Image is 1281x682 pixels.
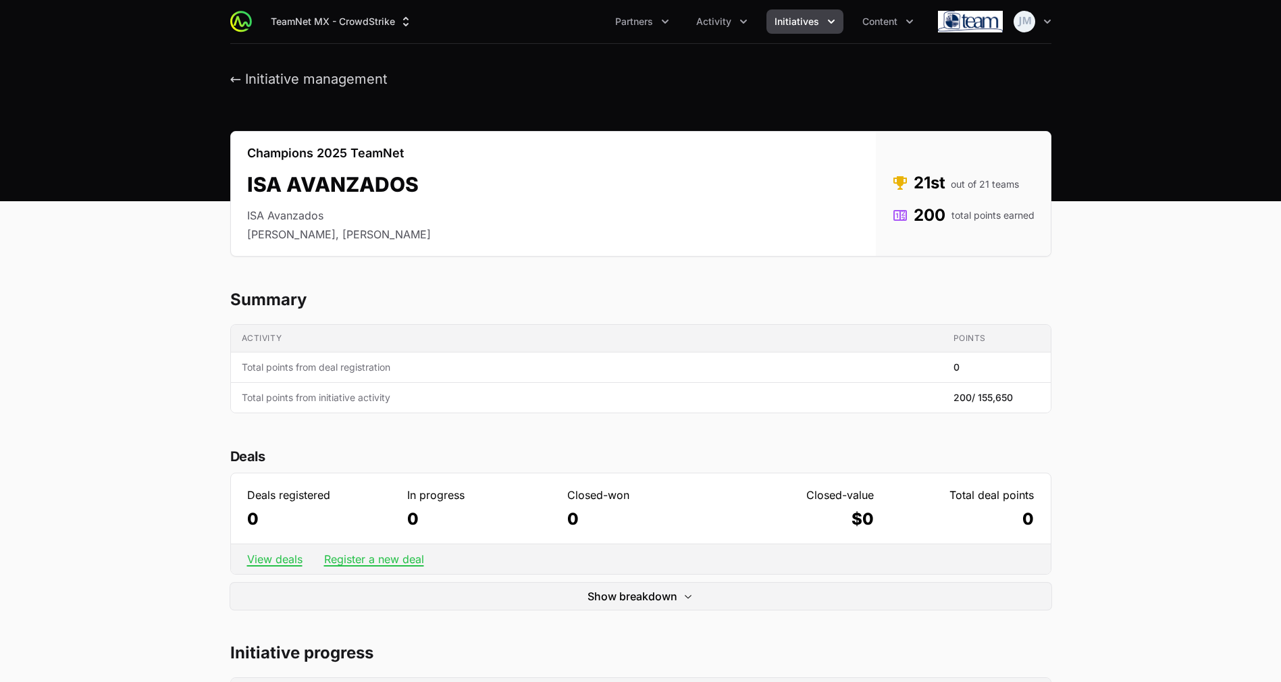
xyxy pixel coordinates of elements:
[953,391,1013,404] span: 200
[615,15,653,28] span: Partners
[953,361,960,374] span: 0
[862,15,897,28] span: Content
[887,487,1034,503] dt: Total deal points
[607,9,677,34] div: Partners menu
[951,209,1035,222] span: total points earned
[727,508,874,530] dd: $0
[938,8,1003,35] img: TeamNet MX
[230,446,1051,467] h2: Deals
[230,446,1051,610] section: Deal statistics
[242,391,932,404] span: Total points from initiative activity
[972,392,1013,403] span: / 155,650
[607,9,677,34] button: Partners
[854,9,922,34] div: Content menu
[252,9,922,34] div: Main navigation
[263,9,421,34] div: Supplier switch menu
[887,508,1034,530] dd: 0
[231,325,943,352] th: Activity
[587,588,677,604] span: Show breakdown
[688,9,756,34] div: Activity menu
[247,226,431,242] li: [PERSON_NAME], [PERSON_NAME]
[892,172,1035,194] dd: 21st
[567,508,714,530] dd: 0
[683,591,694,602] svg: Expand/Collapse
[247,487,394,503] dt: Deals registered
[230,11,252,32] img: ActivitySource
[892,205,1035,226] dd: 200
[247,207,431,224] li: ISA Avanzados
[1014,11,1035,32] img: Juan Manuel Zuleta
[727,487,874,503] dt: Closed-value
[324,552,424,566] a: Register a new deal
[263,9,421,34] button: TeamNet MX - CrowdStrike
[247,552,303,566] a: View deals
[230,642,1051,664] h2: Initiative progress
[407,508,554,530] dd: 0
[775,15,819,28] span: Initiatives
[242,361,932,374] span: Total points from deal registration
[247,508,394,530] dd: 0
[407,487,554,503] dt: In progress
[230,289,1051,311] h2: Summary
[230,583,1051,610] button: Show breakdownExpand/Collapse
[766,9,843,34] button: Initiatives
[230,71,388,88] button: ← Initiative management
[688,9,756,34] button: Activity
[247,172,431,196] h2: ISA AVANZADOS
[696,15,731,28] span: Activity
[951,178,1019,191] span: out of 21 teams
[854,9,922,34] button: Content
[943,325,1051,352] th: Points
[567,487,714,503] dt: Closed-won
[230,131,1051,257] section: ISA AVANZADOS's details
[247,145,431,161] p: Champions 2025 TeamNet
[230,289,1051,413] section: ISA AVANZADOS's progress summary
[766,9,843,34] div: Initiatives menu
